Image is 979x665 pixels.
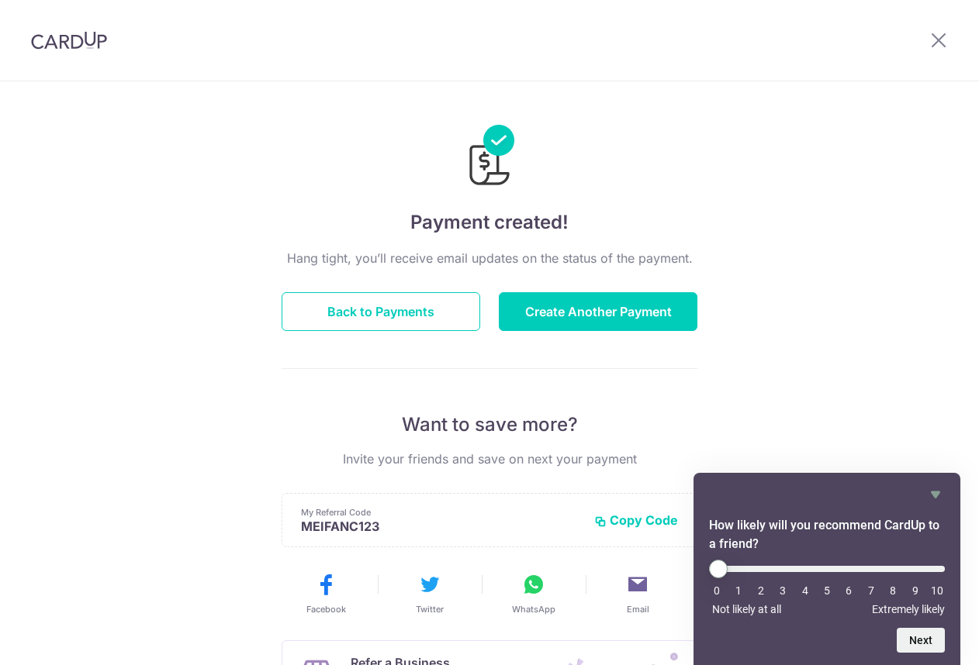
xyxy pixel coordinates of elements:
button: Back to Payments [282,292,480,331]
li: 8 [885,584,901,597]
span: WhatsApp [512,603,555,615]
img: Payments [465,125,514,190]
span: Twitter [416,603,444,615]
p: MEIFANC123 [301,519,582,534]
li: 10 [929,584,945,597]
li: 0 [709,584,725,597]
button: Create Another Payment [499,292,697,331]
p: Want to save more? [282,412,697,437]
button: Email [592,572,683,615]
h4: Payment created! [282,208,697,236]
p: My Referral Code [301,506,582,519]
span: Facebook [306,603,346,615]
li: 9 [908,584,923,597]
button: Facebook [280,572,372,615]
img: CardUp [31,31,107,50]
li: 6 [841,584,856,597]
h2: How likely will you recommend CardUp to a friend? Select an option from 0 to 10, with 0 being Not... [709,516,945,553]
p: Hang tight, you’ll receive email updates on the status of the payment. [282,249,697,267]
span: Email [627,603,649,615]
button: Copy Code [594,512,678,528]
button: Hide survey [926,485,945,504]
span: Not likely at all [712,603,781,615]
li: 3 [775,584,790,597]
button: Next question [897,628,945,653]
p: Invite your friends and save on next your payment [282,450,697,468]
div: How likely will you recommend CardUp to a friend? Select an option from 0 to 10, with 0 being Not... [709,560,945,615]
li: 7 [863,584,879,597]
button: WhatsApp [488,572,579,615]
li: 1 [731,584,746,597]
div: How likely will you recommend CardUp to a friend? Select an option from 0 to 10, with 0 being Not... [709,485,945,653]
li: 4 [797,584,813,597]
button: Twitter [384,572,476,615]
li: 2 [753,584,769,597]
span: Extremely likely [872,603,945,615]
li: 5 [819,584,835,597]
